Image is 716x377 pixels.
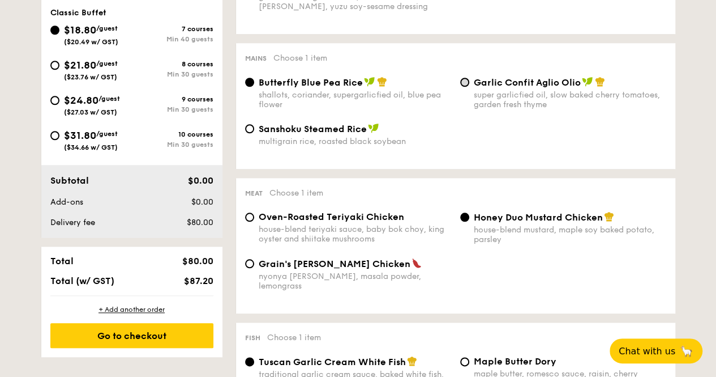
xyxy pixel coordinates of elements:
[50,61,59,70] input: $21.80/guest($23.76 w/ GST)8 coursesMin 30 guests
[132,130,213,138] div: 10 courses
[259,90,451,109] div: shallots, coriander, supergarlicfied oil, blue pea flower
[132,60,213,68] div: 8 courses
[474,356,556,367] span: Maple Butter Dory
[96,24,118,32] span: /guest
[64,73,117,81] span: ($23.76 w/ GST)
[259,224,451,244] div: house-blend teriyaki sauce, baby bok choy, king oyster and shiitake mushrooms
[460,357,469,366] input: Maple Butter Dorymaple butter, romesco sauce, raisin, cherry tomato pickle
[132,95,213,103] div: 9 courses
[132,105,213,113] div: Min 30 guests
[96,60,118,67] span: /guest
[50,197,83,207] span: Add-ons
[259,137,451,146] div: multigrain rice, roasted black soybean
[132,25,213,33] div: 7 courses
[245,189,263,197] span: Meat
[460,213,469,222] input: Honey Duo Mustard Chickenhouse-blend mustard, maple soy baked potato, parsley
[64,129,96,142] span: $31.80
[132,141,213,149] div: Min 30 guests
[187,175,213,186] span: $0.00
[368,123,379,133] img: icon-vegan.f8ff3823.svg
[245,259,254,268] input: Grain's [PERSON_NAME] Chickennyonya [PERSON_NAME], masala powder, lemongrass
[259,259,410,269] span: Grain's [PERSON_NAME] Chicken
[269,188,323,198] span: Choose 1 item
[245,213,254,222] input: Oven-Roasted Teriyaki Chickenhouse-blend teriyaki sauce, baby bok choy, king oyster and shiitake ...
[619,346,675,357] span: Chat with us
[98,95,120,103] span: /guest
[259,272,451,291] div: nyonya [PERSON_NAME], masala powder, lemongrass
[259,357,406,367] span: Tuscan Garlic Cream White Fish
[582,77,593,87] img: icon-vegan.f8ff3823.svg
[186,218,213,227] span: $80.00
[50,96,59,105] input: $24.80/guest($27.03 w/ GST)9 coursesMin 30 guests
[50,8,106,18] span: Classic Buffet
[460,78,469,87] input: Garlic Confit Aglio Oliosuper garlicfied oil, slow baked cherry tomatoes, garden fresh thyme
[245,124,254,133] input: Sanshoku Steamed Ricemultigrain rice, roasted black soybean
[64,108,117,116] span: ($27.03 w/ GST)
[267,333,321,342] span: Choose 1 item
[182,256,213,266] span: $80.00
[610,338,702,363] button: Chat with us🦙
[245,334,260,342] span: Fish
[364,77,375,87] img: icon-vegan.f8ff3823.svg
[64,59,96,71] span: $21.80
[259,77,363,88] span: Butterfly Blue Pea Rice
[680,345,693,358] span: 🦙
[474,225,666,244] div: house-blend mustard, maple soy baked potato, parsley
[407,356,417,366] img: icon-chef-hat.a58ddaea.svg
[64,143,118,151] span: ($34.66 w/ GST)
[50,131,59,140] input: $31.80/guest($34.66 w/ GST)10 coursesMin 30 guests
[259,211,404,222] span: Oven-Roasted Teriyaki Chicken
[132,35,213,43] div: Min 40 guests
[183,276,213,286] span: $87.20
[50,175,89,186] span: Subtotal
[50,276,114,286] span: Total (w/ GST)
[50,26,59,35] input: $18.80/guest($20.49 w/ GST)7 coursesMin 40 guests
[245,357,254,366] input: Tuscan Garlic Cream White Fishtraditional garlic cream sauce, baked white fish, roasted tomatoes
[64,94,98,107] span: $24.80
[50,305,213,314] div: + Add another order
[50,218,95,227] span: Delivery fee
[50,323,213,348] div: Go to checkout
[50,256,74,266] span: Total
[96,130,118,138] span: /guest
[191,197,213,207] span: $0.00
[377,77,387,87] img: icon-chef-hat.a58ddaea.svg
[245,78,254,87] input: Butterfly Blue Pea Riceshallots, coriander, supergarlicfied oil, blue pea flower
[595,77,605,87] img: icon-chef-hat.a58ddaea.svg
[64,38,118,46] span: ($20.49 w/ GST)
[474,212,603,223] span: Honey Duo Mustard Chicken
[132,70,213,78] div: Min 30 guests
[411,258,422,268] img: icon-spicy.37a8142b.svg
[474,77,581,88] span: Garlic Confit Aglio Olio
[273,53,327,63] span: Choose 1 item
[259,124,367,134] span: Sanshoku Steamed Rice
[64,24,96,36] span: $18.80
[474,90,666,109] div: super garlicfied oil, slow baked cherry tomatoes, garden fresh thyme
[245,54,267,62] span: Mains
[604,211,614,222] img: icon-chef-hat.a58ddaea.svg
